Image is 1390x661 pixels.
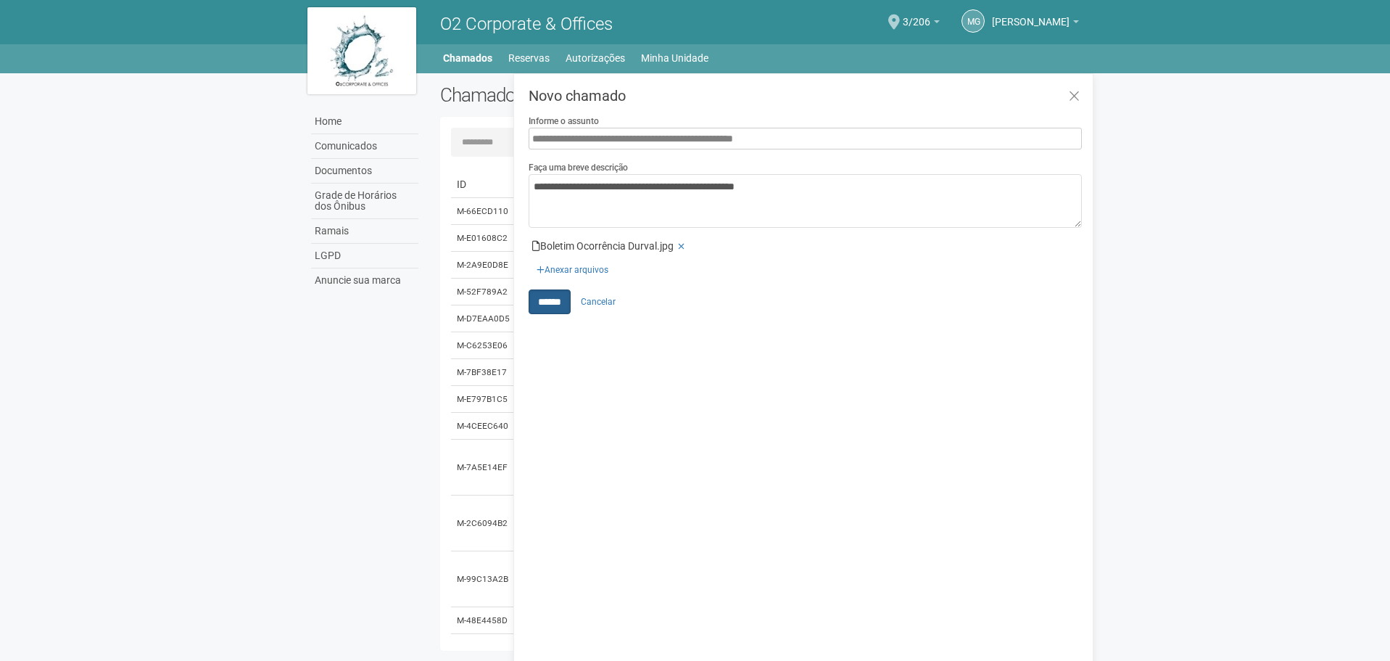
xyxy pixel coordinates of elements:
a: [PERSON_NAME] [992,18,1079,30]
span: 3/206 [903,2,930,28]
td: M-E797B1C5 [451,386,516,413]
td: M-7A5E14EF [451,440,516,496]
label: Informe o assunto [529,115,599,128]
td: M-5864CB4B [451,634,516,661]
a: Cancelar [573,291,624,313]
td: M-D7EAA0D5 [451,305,516,332]
a: Autorizações [566,48,625,68]
a: LGPD [311,244,418,268]
span: O2 Corporate & Offices [440,14,613,34]
a: Chamados [443,48,492,68]
td: M-2A9E0D8E [451,252,516,279]
td: M-2C6094B2 [451,496,516,551]
a: Minha Unidade [641,48,708,68]
a: Fechar [1059,81,1089,112]
td: M-7BF38E17 [451,359,516,386]
a: MG [961,9,985,33]
li: Boletim Ocorrência Durval.jpg [532,239,1078,255]
a: Grade de Horários dos Ônibus [311,184,418,219]
i: Remover [678,242,684,251]
td: M-E01608C2 [451,225,516,252]
td: M-48E4458D [451,607,516,634]
img: logo.jpg [307,7,416,94]
a: Anuncie sua marca [311,268,418,292]
td: ID [451,171,516,198]
td: M-99C13A2B [451,551,516,607]
span: Monica Guedes [992,2,1070,28]
div: Anexar arquivos [529,255,616,276]
label: Faça uma breve descrição [529,161,628,174]
h3: Novo chamado [529,89,1082,103]
a: Ramais [311,219,418,244]
td: M-4CEEC640 [451,413,516,440]
a: Reservas [508,48,550,68]
a: 3/206 [903,18,940,30]
a: Home [311,110,418,134]
a: Documentos [311,159,418,184]
td: M-C6253E06 [451,332,516,359]
a: Comunicados [311,134,418,159]
td: M-52F789A2 [451,279,516,305]
td: M-66ECD110 [451,198,516,225]
h2: Chamados [440,84,695,106]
